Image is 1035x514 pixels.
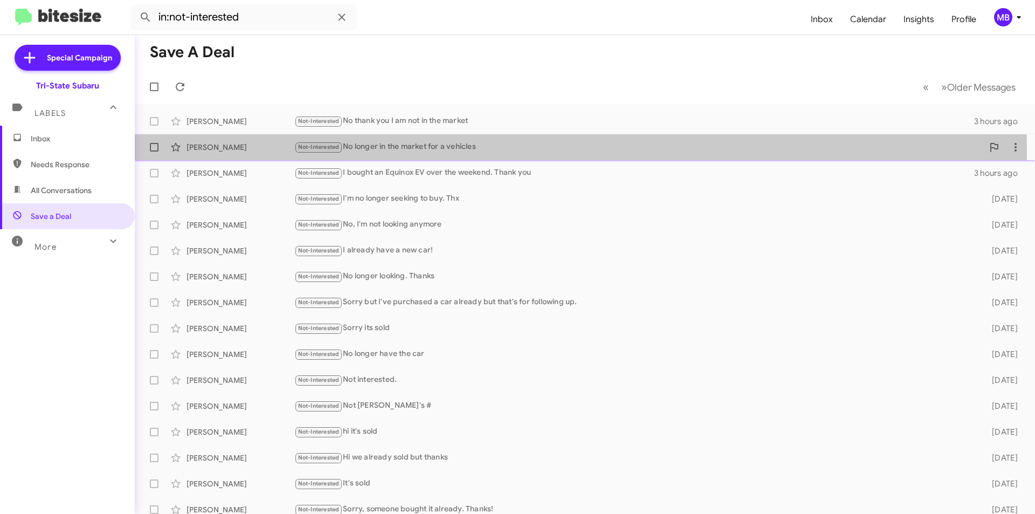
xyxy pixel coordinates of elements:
[130,4,357,30] input: Search
[298,221,340,228] span: Not-Interested
[298,506,340,513] span: Not-Interested
[974,168,1026,179] div: 3 hours ago
[294,193,975,205] div: I'm no longer seeking to buy. Thx
[298,118,340,125] span: Not-Interested
[298,325,340,332] span: Not-Interested
[935,76,1022,98] button: Next
[31,133,122,144] span: Inbox
[187,220,294,230] div: [PERSON_NAME]
[975,453,1026,463] div: [DATE]
[187,168,294,179] div: [PERSON_NAME]
[34,242,57,252] span: More
[187,375,294,386] div: [PERSON_NAME]
[31,159,122,170] span: Needs Response
[294,296,975,309] div: Sorry but I've purchased a car already but that's for following up.
[975,349,1026,360] div: [DATE]
[187,349,294,360] div: [PERSON_NAME]
[975,401,1026,412] div: [DATE]
[895,4,943,35] a: Insights
[294,400,975,412] div: Not [PERSON_NAME]'s #
[294,477,975,490] div: It's sold
[298,299,340,306] span: Not-Interested
[943,4,985,35] a: Profile
[975,271,1026,282] div: [DATE]
[923,80,929,94] span: «
[941,80,947,94] span: »
[294,244,975,257] div: I already have a new car!
[187,142,294,153] div: [PERSON_NAME]
[187,478,294,489] div: [PERSON_NAME]
[841,4,895,35] a: Calendar
[298,143,340,150] span: Not-Interested
[294,374,975,386] div: Not interested.
[294,218,975,231] div: No, I'm not looking anymore
[298,247,340,254] span: Not-Interested
[187,116,294,127] div: [PERSON_NAME]
[975,194,1026,204] div: [DATE]
[985,8,1023,26] button: MB
[975,220,1026,230] div: [DATE]
[187,245,294,256] div: [PERSON_NAME]
[975,375,1026,386] div: [DATE]
[187,194,294,204] div: [PERSON_NAME]
[975,245,1026,256] div: [DATE]
[975,297,1026,308] div: [DATE]
[298,351,340,358] span: Not-Interested
[917,76,1022,98] nav: Page navigation example
[975,323,1026,334] div: [DATE]
[294,426,975,438] div: hi it's sold
[298,195,340,202] span: Not-Interested
[294,322,975,334] div: Sorry its sold
[975,478,1026,489] div: [DATE]
[298,454,340,461] span: Not-Interested
[298,376,340,383] span: Not-Interested
[187,323,294,334] div: [PERSON_NAME]
[187,297,294,308] div: [PERSON_NAME]
[294,451,975,464] div: Hi we already sold but thanks
[31,211,71,222] span: Save a Deal
[975,427,1026,437] div: [DATE]
[187,271,294,282] div: [PERSON_NAME]
[187,453,294,463] div: [PERSON_NAME]
[187,427,294,437] div: [PERSON_NAME]
[298,273,340,280] span: Not-Interested
[294,115,974,127] div: No thank you I am not in the market
[298,402,340,409] span: Not-Interested
[294,141,983,153] div: No longer in the market for a vehicles
[802,4,841,35] a: Inbox
[34,108,66,118] span: Labels
[294,348,975,360] div: No longer have the car
[15,45,121,71] a: Special Campaign
[994,8,1012,26] div: MB
[916,76,935,98] button: Previous
[298,169,340,176] span: Not-Interested
[150,44,234,61] h1: Save a Deal
[294,167,974,179] div: I bought an Equinox EV over the weekend. Thank you
[298,428,340,435] span: Not-Interested
[31,185,92,196] span: All Conversations
[974,116,1026,127] div: 3 hours ago
[36,80,99,91] div: Tri-State Subaru
[187,401,294,412] div: [PERSON_NAME]
[298,480,340,487] span: Not-Interested
[47,52,112,63] span: Special Campaign
[294,270,975,283] div: No longer looking. Thanks
[947,81,1016,93] span: Older Messages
